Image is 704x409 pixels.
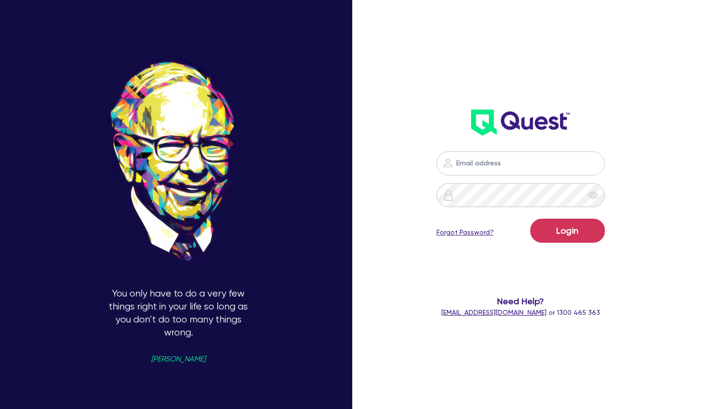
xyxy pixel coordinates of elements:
a: Forgot Password? [436,227,494,237]
img: wH2k97JdezQIQAAAABJRU5ErkJggg== [471,110,570,136]
a: [EMAIL_ADDRESS][DOMAIN_NAME] [441,309,547,316]
input: Email address [436,151,605,175]
span: or 1300 465 363 [441,309,600,316]
span: [PERSON_NAME] [151,356,205,363]
span: Need Help? [430,295,611,308]
img: icon-password [443,189,454,201]
button: Login [530,219,605,243]
span: eye [588,190,598,200]
img: icon-password [442,157,454,169]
